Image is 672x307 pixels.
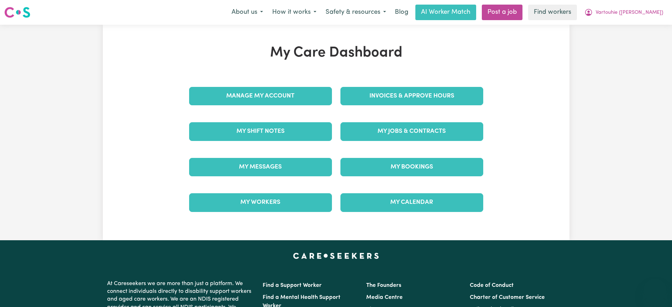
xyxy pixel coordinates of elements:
[321,5,391,20] button: Safety & resources
[528,5,577,20] a: Find workers
[391,5,413,20] a: Blog
[185,45,487,61] h1: My Care Dashboard
[580,5,668,20] button: My Account
[644,279,666,301] iframe: Button to launch messaging window
[189,122,332,141] a: My Shift Notes
[189,87,332,105] a: Manage My Account
[470,295,545,300] a: Charter of Customer Service
[340,122,483,141] a: My Jobs & Contracts
[4,4,30,20] a: Careseekers logo
[415,5,476,20] a: AI Worker Match
[268,5,321,20] button: How it works
[189,158,332,176] a: My Messages
[340,158,483,176] a: My Bookings
[596,9,663,17] span: Vartouhie ([PERSON_NAME])
[263,283,322,288] a: Find a Support Worker
[227,5,268,20] button: About us
[293,253,379,259] a: Careseekers home page
[470,283,514,288] a: Code of Conduct
[340,193,483,212] a: My Calendar
[4,6,30,19] img: Careseekers logo
[366,295,403,300] a: Media Centre
[340,87,483,105] a: Invoices & Approve Hours
[366,283,401,288] a: The Founders
[482,5,522,20] a: Post a job
[189,193,332,212] a: My Workers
